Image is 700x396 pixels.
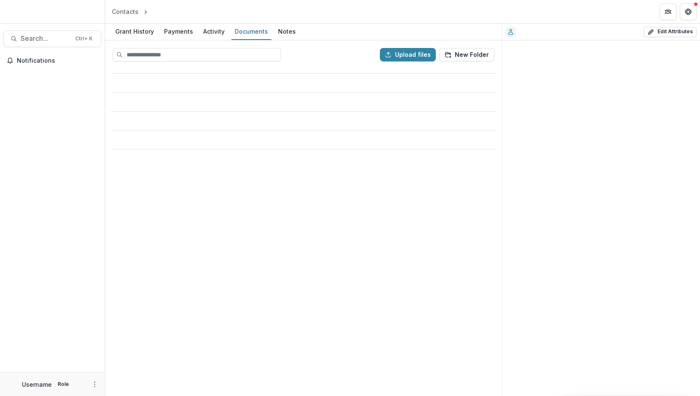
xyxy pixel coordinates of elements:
[3,54,101,67] button: Notifications
[161,24,196,40] a: Payments
[22,380,52,389] p: Username
[200,24,228,40] a: Activity
[161,25,196,37] div: Payments
[112,7,138,16] div: Contacts
[275,24,299,40] a: Notes
[660,3,676,20] button: Partners
[680,3,697,20] button: Get Help
[200,25,228,37] div: Activity
[109,5,185,18] nav: breadcrumb
[74,34,94,43] div: Ctrl + K
[90,379,100,389] button: More
[644,27,697,37] button: Edit Attributes
[275,25,299,37] div: Notes
[380,48,436,61] button: Upload files
[17,57,98,64] span: Notifications
[439,48,494,61] button: New Folder
[231,25,271,37] div: Documents
[55,380,72,388] p: Role
[112,25,157,37] div: Grant History
[231,24,271,40] a: Documents
[3,30,101,47] button: Search...
[21,35,70,43] span: Search...
[109,5,142,18] a: Contacts
[112,24,157,40] a: Grant History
